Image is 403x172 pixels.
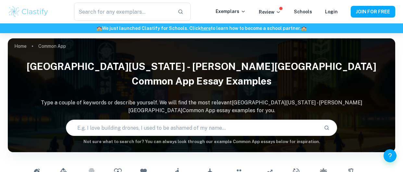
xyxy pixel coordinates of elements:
[8,57,395,91] h1: [GEOGRAPHIC_DATA][US_STATE] - [PERSON_NAME][GEOGRAPHIC_DATA] Common App Essay Examples
[201,26,211,31] a: here
[66,119,319,137] input: E.g. I love building drones, I used to be ashamed of my name...
[38,43,66,50] p: Common App
[1,25,402,32] h6: We just launched Clastify for Schools. Click to learn how to become a school partner.
[74,3,172,21] input: Search for any exemplars...
[301,26,307,31] span: 🏫
[8,139,395,145] h6: Not sure what to search for? You can always look through our example Common App essays below for ...
[351,6,395,18] button: JOIN FOR FREE
[8,99,395,114] p: Type a couple of keywords or describe yourself. We will find the most relevant [GEOGRAPHIC_DATA][...
[294,9,312,14] a: Schools
[325,9,338,14] a: Login
[216,8,246,15] p: Exemplars
[259,8,281,16] p: Review
[8,5,49,18] img: Clastify logo
[14,42,27,51] a: Home
[321,122,332,133] button: Search
[96,26,102,31] span: 🏫
[384,149,397,162] button: Help and Feedback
